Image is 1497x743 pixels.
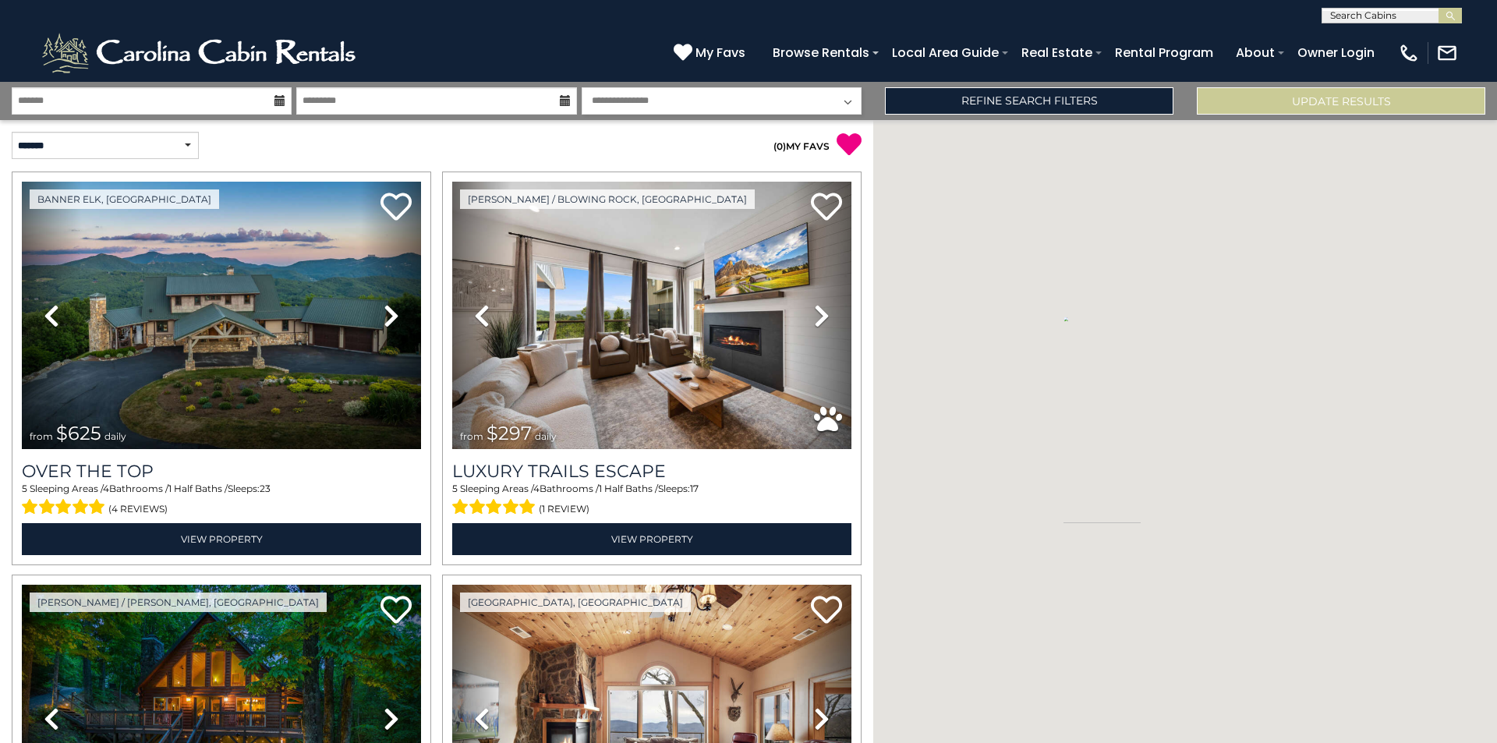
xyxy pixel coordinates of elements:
[811,594,842,628] a: Add to favorites
[1436,42,1458,64] img: mail-regular-white.png
[1398,42,1420,64] img: phone-regular-white.png
[884,39,1007,66] a: Local Area Guide
[380,191,412,225] a: Add to favorites
[535,430,557,442] span: daily
[22,483,27,494] span: 5
[30,430,53,442] span: from
[773,140,830,152] a: (0)MY FAVS
[168,483,228,494] span: 1 Half Baths /
[56,422,101,444] span: $625
[695,43,745,62] span: My Favs
[260,483,271,494] span: 23
[22,182,421,449] img: thumbnail_167153549.jpeg
[452,523,851,555] a: View Property
[690,483,699,494] span: 17
[452,461,851,482] a: Luxury Trails Escape
[452,482,851,519] div: Sleeping Areas / Bathrooms / Sleeps:
[773,140,786,152] span: ( )
[599,483,658,494] span: 1 Half Baths /
[103,483,109,494] span: 4
[460,593,691,612] a: [GEOGRAPHIC_DATA], [GEOGRAPHIC_DATA]
[380,594,412,628] a: Add to favorites
[1197,87,1485,115] button: Update Results
[1014,39,1100,66] a: Real Estate
[104,430,126,442] span: daily
[487,422,532,444] span: $297
[777,140,783,152] span: 0
[885,87,1173,115] a: Refine Search Filters
[460,430,483,442] span: from
[39,30,363,76] img: White-1-2.png
[533,483,540,494] span: 4
[539,499,589,519] span: (1 review)
[765,39,877,66] a: Browse Rentals
[22,523,421,555] a: View Property
[30,189,219,209] a: Banner Elk, [GEOGRAPHIC_DATA]
[1228,39,1283,66] a: About
[452,182,851,449] img: thumbnail_168695581.jpeg
[452,483,458,494] span: 5
[811,191,842,225] a: Add to favorites
[1107,39,1221,66] a: Rental Program
[22,461,421,482] a: Over The Top
[22,482,421,519] div: Sleeping Areas / Bathrooms / Sleeps:
[30,593,327,612] a: [PERSON_NAME] / [PERSON_NAME], [GEOGRAPHIC_DATA]
[1290,39,1382,66] a: Owner Login
[108,499,168,519] span: (4 reviews)
[460,189,755,209] a: [PERSON_NAME] / Blowing Rock, [GEOGRAPHIC_DATA]
[674,43,749,63] a: My Favs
